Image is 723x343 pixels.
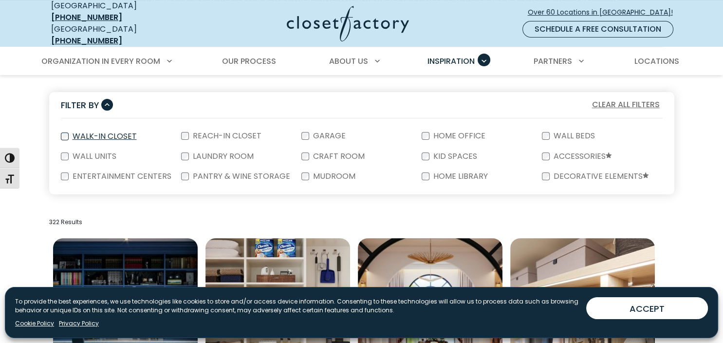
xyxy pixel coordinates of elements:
[15,297,578,315] p: To provide the best experiences, we use technologies like cookies to store and/or access device i...
[61,98,113,112] button: Filter By
[534,56,572,67] span: Partners
[528,7,681,18] span: Over 60 Locations in [GEOGRAPHIC_DATA]!
[189,172,292,180] label: Pantry & Wine Storage
[41,56,160,67] span: Organization in Every Room
[51,23,192,47] div: [GEOGRAPHIC_DATA]
[69,152,118,160] label: Wall Units
[634,56,679,67] span: Locations
[59,319,99,328] a: Privacy Policy
[550,152,613,161] label: Accessories
[309,172,357,180] label: Mudroom
[222,56,276,67] span: Our Process
[309,152,367,160] label: Craft Room
[69,133,139,140] label: Walk-In Closet
[15,319,54,328] a: Cookie Policy
[329,56,368,67] span: About Us
[49,218,674,227] p: 322 Results
[35,48,689,75] nav: Primary Menu
[522,21,673,38] a: Schedule a Free Consultation
[309,132,348,140] label: Garage
[550,132,597,140] label: Wall Beds
[527,4,681,21] a: Over 60 Locations in [GEOGRAPHIC_DATA]!
[586,297,708,319] button: ACCEPT
[550,172,650,181] label: Decorative Elements
[589,98,663,111] button: Clear All Filters
[51,35,122,46] a: [PHONE_NUMBER]
[429,172,490,180] label: Home Library
[69,172,173,180] label: Entertainment Centers
[427,56,475,67] span: Inspiration
[51,12,122,23] a: [PHONE_NUMBER]
[287,6,409,41] img: Closet Factory Logo
[189,132,263,140] label: Reach-In Closet
[429,132,487,140] label: Home Office
[189,152,256,160] label: Laundry Room
[429,152,479,160] label: Kid Spaces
